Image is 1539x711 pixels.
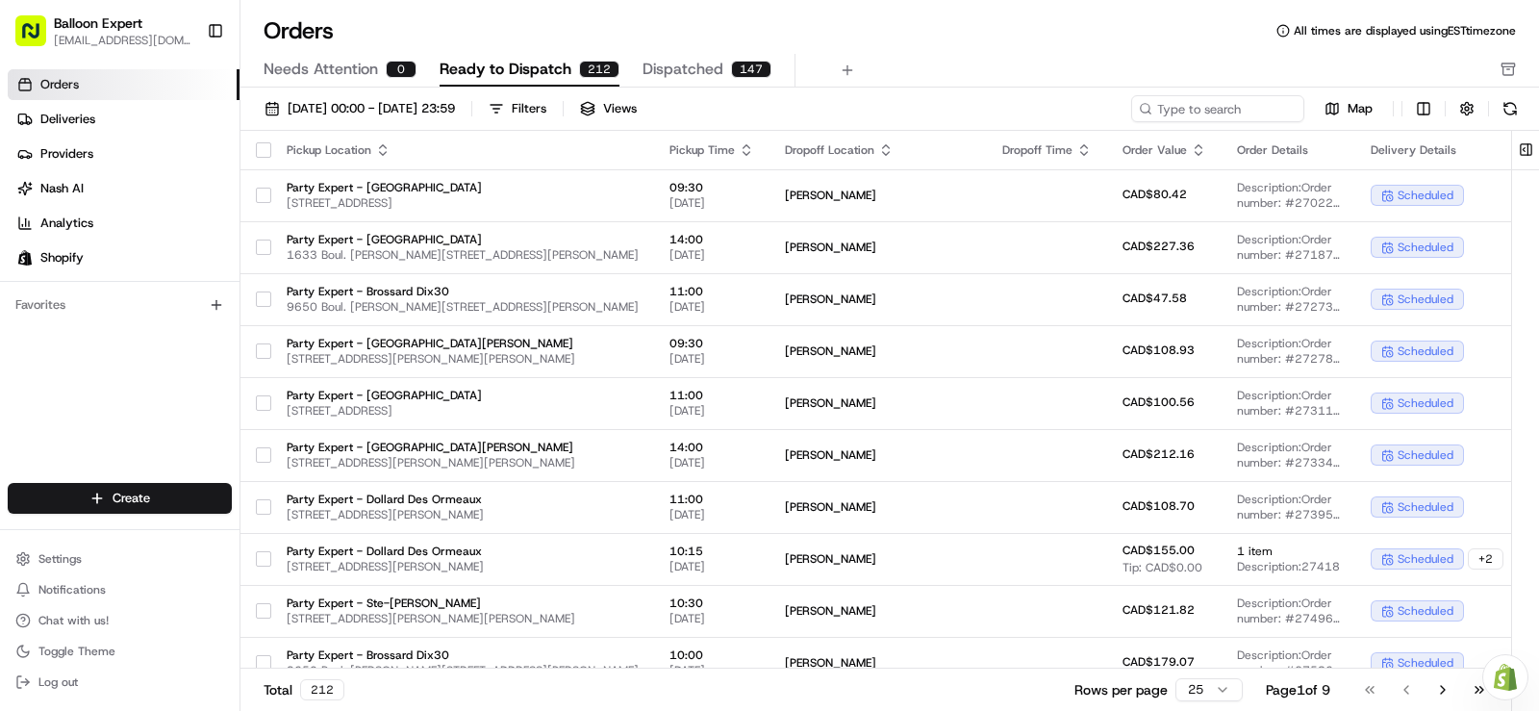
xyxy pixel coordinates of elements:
span: 10:15 [669,544,754,559]
span: Party Expert - [GEOGRAPHIC_DATA] [287,388,639,403]
button: Balloon Expert [54,13,142,33]
span: 14:00 [669,440,754,455]
span: CAD$80.42 [1123,187,1187,202]
div: Order Details [1237,142,1340,158]
span: 11:00 [669,492,754,507]
span: 10:30 [669,596,754,611]
span: [DATE] 00:00 - [DATE] 23:59 [288,100,455,117]
span: [STREET_ADDRESS][PERSON_NAME][PERSON_NAME] [287,351,639,367]
span: Toggle Theme [38,644,115,659]
span: Create [113,490,150,507]
span: Map [1348,100,1373,117]
span: Description: Order number: #27395 for [PERSON_NAME] [1237,492,1340,522]
button: Log out [8,669,232,696]
span: scheduled [1398,499,1453,515]
span: CAD$121.82 [1123,602,1195,618]
button: [DATE] 00:00 - [DATE] 23:59 [256,95,464,122]
div: 212 [579,61,619,78]
span: [DATE] [669,663,754,678]
span: [STREET_ADDRESS] [287,195,639,211]
span: [DATE] [669,247,754,263]
span: 1 item [1237,544,1340,559]
button: Notifications [8,576,232,603]
span: scheduled [1398,447,1453,463]
span: [PERSON_NAME] [785,499,971,515]
a: Deliveries [8,104,240,135]
span: Log out [38,674,78,690]
span: [STREET_ADDRESS][PERSON_NAME] [287,559,639,574]
span: [PERSON_NAME] [785,551,971,567]
span: scheduled [1398,292,1453,307]
div: Pickup Location [287,142,639,158]
span: Party Expert - [GEOGRAPHIC_DATA] [287,180,639,195]
span: Settings [38,551,82,567]
span: CAD$227.36 [1123,239,1195,254]
span: Party Expert - [GEOGRAPHIC_DATA] [287,232,639,247]
span: 11:00 [669,284,754,299]
span: [STREET_ADDRESS][PERSON_NAME][PERSON_NAME] [287,611,639,626]
span: CAD$155.00 [1123,543,1195,558]
span: 1633 Boul. [PERSON_NAME][STREET_ADDRESS][PERSON_NAME] [287,247,639,263]
span: scheduled [1398,603,1453,619]
button: Create [8,483,232,514]
span: [PERSON_NAME] [785,447,971,463]
button: [EMAIL_ADDRESS][DOMAIN_NAME] [54,33,191,48]
span: Description: Order number: #27187 for [PERSON_NAME] [1237,232,1340,263]
span: Tip: CAD$0.00 [1123,560,1202,575]
span: [DATE] [669,351,754,367]
span: scheduled [1398,551,1453,567]
span: [STREET_ADDRESS][PERSON_NAME] [287,507,639,522]
span: [DATE] [669,507,754,522]
span: Party Expert - Brossard Dix30 [287,284,639,299]
a: Orders [8,69,240,100]
span: All times are displayed using EST timezone [1294,23,1516,38]
span: [DATE] [669,455,754,470]
span: 14:00 [669,232,754,247]
span: [DATE] [669,195,754,211]
span: Party Expert - [GEOGRAPHIC_DATA][PERSON_NAME] [287,336,639,351]
div: Filters [512,100,546,117]
div: 0 [386,61,416,78]
span: Party Expert - Dollard Des Ormeaux [287,544,639,559]
span: Party Expert - Dollard Des Ormeaux [287,492,639,507]
button: Map [1312,97,1385,120]
span: Description: Order number: #27496 for [PERSON_NAME] [1237,596,1340,626]
div: Page 1 of 9 [1266,680,1330,699]
span: scheduled [1398,395,1453,411]
span: Party Expert - [GEOGRAPHIC_DATA][PERSON_NAME] [287,440,639,455]
span: scheduled [1398,343,1453,359]
span: Party Expert - Brossard Dix30 [287,648,639,663]
span: Party Expert - Ste-[PERSON_NAME] [287,596,639,611]
span: CAD$108.70 [1123,498,1195,514]
span: [STREET_ADDRESS] [287,403,639,419]
span: 10:00 [669,648,754,663]
div: Total [264,679,344,700]
span: Dispatched [643,58,723,81]
span: [DATE] [669,611,754,626]
div: + 2 [1468,548,1503,570]
span: [DATE] [669,559,754,574]
span: 9650 Boul. [PERSON_NAME][STREET_ADDRESS][PERSON_NAME] [287,299,639,315]
span: Providers [40,145,93,163]
span: scheduled [1398,188,1453,203]
span: 09:30 [669,336,754,351]
span: [PERSON_NAME] [785,292,971,307]
span: Description: 27418 [1237,559,1340,574]
div: Dropoff Location [785,142,971,158]
button: Views [571,95,645,122]
span: Analytics [40,215,93,232]
span: Chat with us! [38,613,109,628]
span: Nash AI [40,180,84,197]
a: Nash AI [8,173,240,204]
span: CAD$212.16 [1123,446,1195,462]
div: Favorites [8,290,232,320]
div: Order Value [1123,142,1206,158]
button: Refresh [1497,95,1524,122]
span: [DATE] [669,299,754,315]
a: Providers [8,139,240,169]
span: CAD$47.58 [1123,291,1187,306]
button: Balloon Expert[EMAIL_ADDRESS][DOMAIN_NAME] [8,8,199,54]
a: Analytics [8,208,240,239]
